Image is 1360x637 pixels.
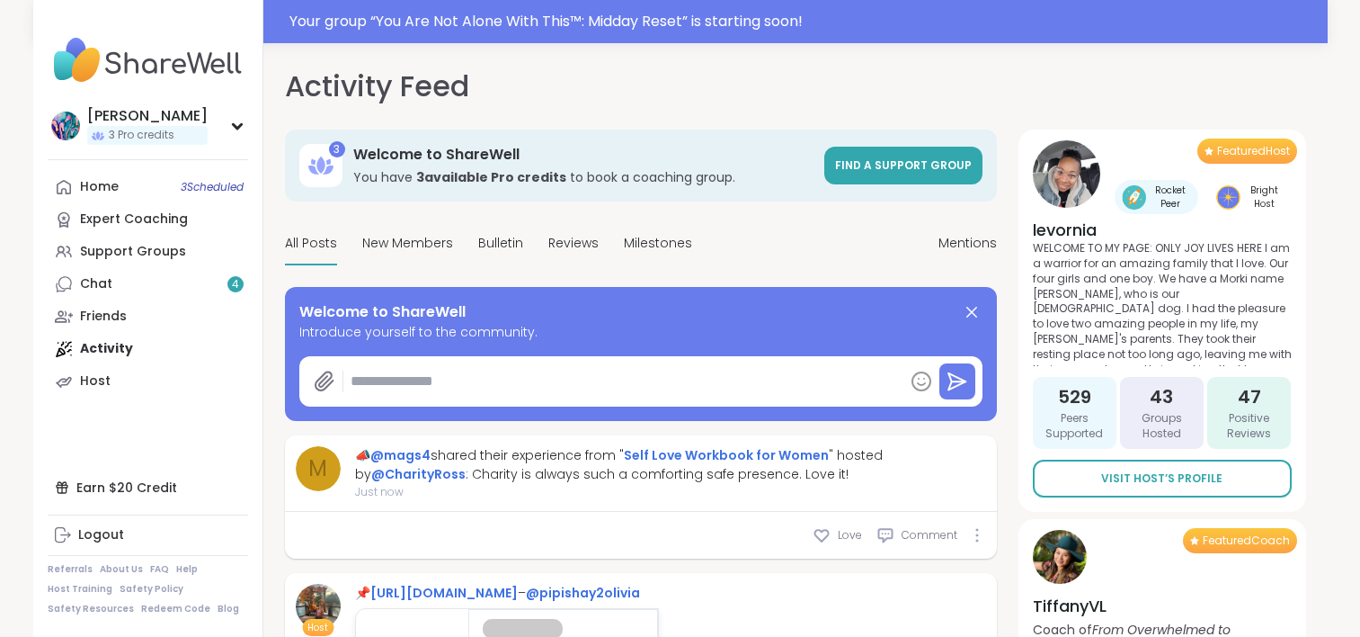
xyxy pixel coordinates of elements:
h3: You have to book a coaching group. [353,168,813,186]
span: m [308,453,327,485]
img: hollyjanicki [51,112,80,140]
span: Love [838,527,862,543]
span: Welcome to ShareWell [299,301,466,323]
div: 3 [329,141,345,157]
div: Expert Coaching [80,211,188,229]
a: @CharityRoss [371,465,466,483]
h1: Activity Feed [285,65,469,108]
div: 📣 shared their experience from " " hosted by : Charity is always such a comforting safe presence.... [355,446,986,484]
a: Blog [218,603,239,615]
span: Find a support group [835,157,972,173]
div: Home [80,178,119,196]
a: @mags4 [370,446,431,464]
span: Mentions [938,234,997,253]
a: Help [176,563,198,576]
span: Just now [355,484,986,500]
span: Groups Hosted [1127,411,1196,442]
span: 3 Pro credits [109,128,174,143]
a: Referrals [48,563,93,576]
a: Host [48,365,248,398]
span: 43 [1150,384,1173,409]
a: Safety Policy [120,583,183,596]
span: Featured Host [1217,144,1290,158]
img: ShareWell Nav Logo [48,29,248,92]
a: Safety Resources [48,603,134,615]
span: Positive Reviews [1214,411,1284,442]
img: TiffanyVL [1033,530,1087,584]
a: FAQ [150,563,169,576]
div: Earn $20 Credit [48,471,248,504]
span: 4 [232,277,239,292]
a: Host Training [48,583,112,596]
div: Friends [80,308,127,326]
div: Logout [78,526,124,544]
a: Visit Host’s Profile [1033,460,1292,498]
span: Bright Host [1244,184,1284,211]
a: Self Love Workbook for Women [624,446,829,464]
a: Expert Coaching [48,203,248,236]
span: Host [307,621,328,634]
span: Visit Host’s Profile [1101,471,1222,487]
div: [PERSON_NAME] [87,106,208,126]
span: Comment [902,527,957,543]
span: 3 Scheduled [181,180,244,194]
a: Find a support group [824,147,982,184]
span: Milestones [624,234,692,253]
span: Reviews [548,234,599,253]
img: levornia [1033,140,1100,208]
a: @pipishay2olivia [526,584,640,602]
span: All Posts [285,234,337,253]
h4: levornia [1033,219,1292,241]
a: m [296,446,341,491]
h3: Welcome to ShareWell [353,145,813,165]
div: Support Groups [80,243,186,261]
a: Support Groups [48,236,248,268]
b: 3 available Pro credit s [416,168,566,186]
span: Bulletin [478,234,523,253]
p: WELCOME TO MY PAGE: ONLY JOY LIVES HERE I am a warrior for an amazing family that I love. Our fou... [1033,241,1292,366]
div: Chat [80,275,112,293]
span: Peers Supported [1040,411,1109,442]
div: Host [80,372,111,390]
h4: TiffanyVL [1033,595,1292,617]
span: Rocket Peer [1150,184,1191,211]
a: [URL][DOMAIN_NAME] [370,584,518,602]
a: Logout [48,519,248,552]
span: Introduce yourself to the community. [299,323,982,342]
img: Bright Host [1216,185,1240,210]
span: 47 [1238,384,1261,409]
a: Friends [48,301,248,333]
a: About Us [100,563,143,576]
img: Rocket Peer [1122,185,1146,210]
div: Your group “ You Are Not Alone With This™: Midday Reset ” is starting soon! [289,11,1317,32]
span: 529 [1058,384,1091,409]
a: Home3Scheduled [48,171,248,203]
span: Featured Coach [1203,534,1290,548]
a: Chat4 [48,268,248,301]
span: New Members [362,234,453,253]
div: 📌 – [355,584,659,603]
img: pipishay2olivia [296,584,341,629]
a: Redeem Code [141,603,210,615]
